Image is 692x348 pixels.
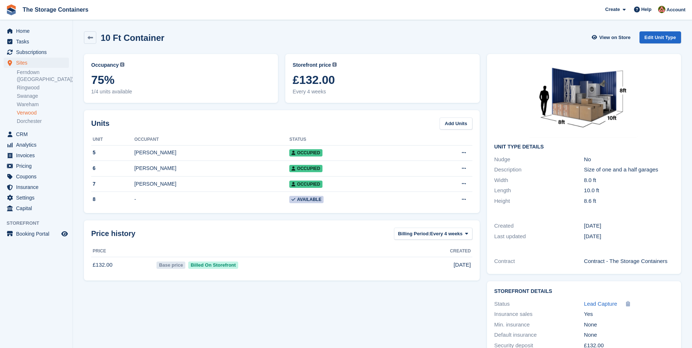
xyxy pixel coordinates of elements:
[7,220,73,227] span: Storefront
[91,73,271,86] span: 75%
[16,140,60,150] span: Analytics
[293,73,472,86] span: £132.00
[91,149,134,156] div: 5
[134,165,289,172] div: [PERSON_NAME]
[16,58,60,68] span: Sites
[91,245,155,257] th: Price
[91,196,134,203] div: 8
[91,180,134,188] div: 7
[584,186,674,195] div: 10.0 ft
[494,232,584,241] div: Last updated
[4,203,69,213] a: menu
[91,88,271,96] span: 1/4 units available
[666,6,685,13] span: Account
[584,321,674,329] div: None
[641,6,652,13] span: Help
[91,61,119,69] span: Occupancy
[293,88,472,96] span: Every 4 weeks
[16,193,60,203] span: Settings
[584,310,674,318] div: Yes
[16,161,60,171] span: Pricing
[584,166,674,174] div: Size of one and a half garages
[289,134,416,146] th: Status
[91,118,109,129] h2: Units
[16,47,60,57] span: Subscriptions
[494,186,584,195] div: Length
[289,149,322,156] span: Occupied
[494,155,584,164] div: Nudge
[584,176,674,185] div: 8.0 ft
[16,229,60,239] span: Booking Portal
[440,117,472,129] a: Add Units
[494,331,584,339] div: Default insurance
[17,69,69,83] a: Ferndown ([GEOGRAPHIC_DATA])
[134,192,289,207] td: -
[17,118,69,125] a: Dorchester
[450,248,471,254] span: Created
[332,62,337,67] img: icon-info-grey-7440780725fd019a000dd9b08b2336e03edf1995a4989e88bcd33f0948082b44.svg
[398,230,430,237] span: Billing Period:
[60,229,69,238] a: Preview store
[91,165,134,172] div: 6
[494,300,584,308] div: Status
[494,197,584,205] div: Height
[453,261,471,269] span: [DATE]
[4,182,69,192] a: menu
[134,149,289,156] div: [PERSON_NAME]
[584,197,674,205] div: 8.6 ft
[494,310,584,318] div: Insurance sales
[91,257,155,273] td: £132.00
[584,155,674,164] div: No
[591,31,634,43] a: View on Store
[584,300,617,308] a: Lead Capture
[605,6,620,13] span: Create
[20,4,91,16] a: The Storage Containers
[289,165,322,172] span: Occupied
[91,134,134,146] th: Unit
[494,222,584,230] div: Created
[134,134,289,146] th: Occupant
[16,203,60,213] span: Capital
[4,229,69,239] a: menu
[584,257,674,266] div: Contract - The Storage Containers
[4,47,69,57] a: menu
[494,257,584,266] div: Contract
[4,26,69,36] a: menu
[16,150,60,161] span: Invoices
[4,129,69,139] a: menu
[584,232,674,241] div: [DATE]
[529,61,639,138] img: Screenshot%202025-03-20%20at%2015.32.50.png
[101,33,165,43] h2: 10 Ft Container
[4,58,69,68] a: menu
[4,193,69,203] a: menu
[4,171,69,182] a: menu
[4,161,69,171] a: menu
[494,144,674,150] h2: Unit Type details
[584,301,617,307] span: Lead Capture
[16,26,60,36] span: Home
[289,196,324,203] span: Available
[4,150,69,161] a: menu
[91,228,135,239] span: Price history
[16,182,60,192] span: Insurance
[120,62,124,67] img: icon-info-grey-7440780725fd019a000dd9b08b2336e03edf1995a4989e88bcd33f0948082b44.svg
[430,230,463,237] span: Every 4 weeks
[584,331,674,339] div: None
[17,93,69,100] a: Swanage
[16,129,60,139] span: CRM
[494,176,584,185] div: Width
[17,101,69,108] a: Wareham
[17,84,69,91] a: Ringwood
[289,181,322,188] span: Occupied
[16,36,60,47] span: Tasks
[658,6,665,13] img: Kirsty Simpson
[494,289,674,294] h2: Storefront Details
[4,36,69,47] a: menu
[494,321,584,329] div: Min. insurance
[188,262,238,269] span: Billed On Storefront
[639,31,681,43] a: Edit Unit Type
[584,222,674,230] div: [DATE]
[17,109,69,116] a: Verwood
[134,180,289,188] div: [PERSON_NAME]
[16,171,60,182] span: Coupons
